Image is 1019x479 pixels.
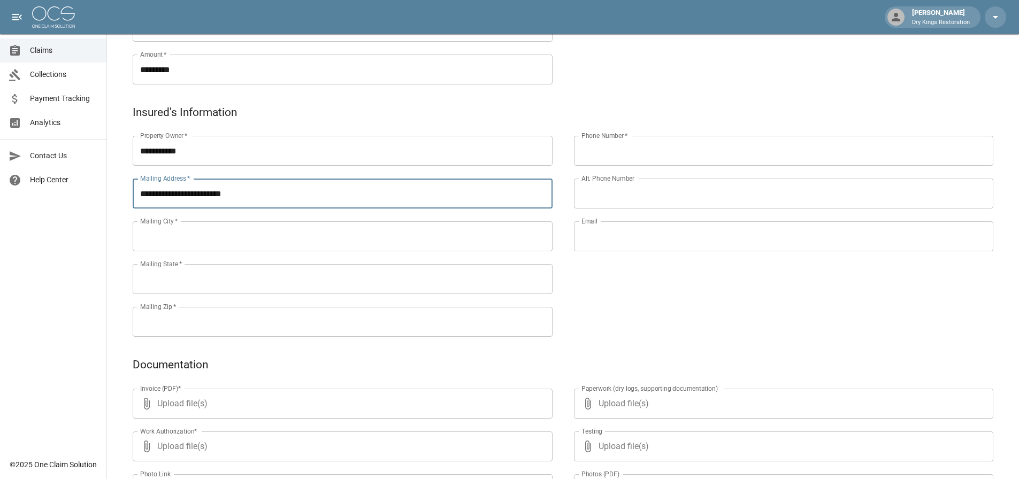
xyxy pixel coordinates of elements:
[581,217,597,226] label: Email
[10,459,97,470] div: © 2025 One Claim Solution
[599,389,965,419] span: Upload file(s)
[140,131,188,140] label: Property Owner
[912,18,970,27] p: Dry Kings Restoration
[30,150,98,161] span: Contact Us
[140,384,181,393] label: Invoice (PDF)*
[581,384,718,393] label: Paperwork (dry logs, supporting documentation)
[30,93,98,104] span: Payment Tracking
[157,431,524,461] span: Upload file(s)
[140,174,190,183] label: Mailing Address
[581,427,602,436] label: Testing
[908,7,974,27] div: [PERSON_NAME]
[30,45,98,56] span: Claims
[30,117,98,128] span: Analytics
[581,131,627,140] label: Phone Number
[140,302,177,311] label: Mailing Zip
[140,427,197,436] label: Work Authorization*
[140,469,171,478] label: Photo Link
[140,50,167,59] label: Amount
[32,6,75,28] img: ocs-logo-white-transparent.png
[30,174,98,186] span: Help Center
[581,174,634,183] label: Alt. Phone Number
[581,469,619,478] label: Photos (PDF)
[599,431,965,461] span: Upload file(s)
[140,259,182,268] label: Mailing State
[6,6,28,28] button: open drawer
[157,389,524,419] span: Upload file(s)
[30,69,98,80] span: Collections
[140,217,178,226] label: Mailing City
